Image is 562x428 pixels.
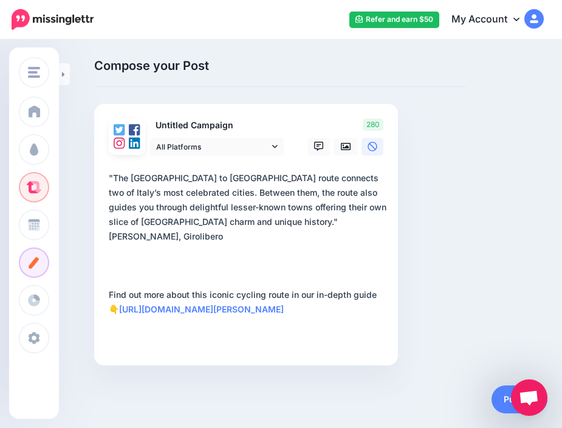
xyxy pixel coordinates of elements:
img: menu.png [28,67,40,78]
img: Missinglettr [12,9,94,30]
div: Open de chat [511,379,547,416]
a: My Account [439,5,544,35]
span: 280 [363,119,383,131]
p: Untitled Campaign [150,119,285,133]
span: All Platforms [156,140,269,153]
a: All Platforms [150,138,284,156]
div: "The [GEOGRAPHIC_DATA] to [GEOGRAPHIC_DATA] route connects two of Italy’s most celebrated cities.... [109,171,388,317]
a: Refer and earn $50 [349,12,439,28]
span: Compose your Post [94,59,209,73]
a: Publish [492,385,547,413]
